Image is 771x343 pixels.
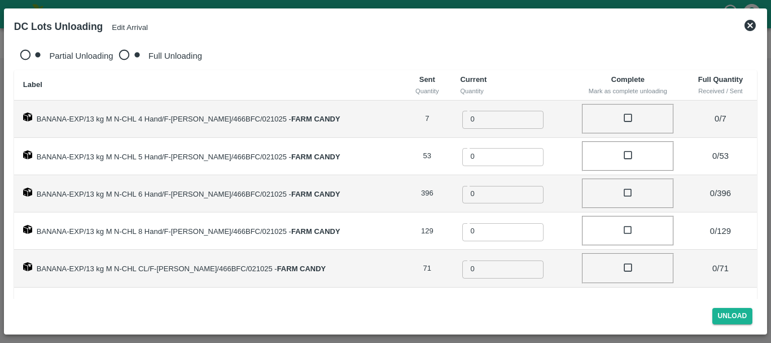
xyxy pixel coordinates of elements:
[403,101,451,138] td: 7
[291,190,340,198] strong: FARM CANDY
[693,86,748,96] div: Received / Sent
[460,86,563,96] div: Quantity
[403,250,451,287] td: 71
[23,262,32,271] img: box
[14,138,403,175] td: BANANA-EXP/13 kg M N-CHL 5 Hand/F-[PERSON_NAME]/466BFC/021025 -
[698,75,743,84] b: Full Quantity
[23,225,32,234] img: box
[14,21,103,32] b: DC Lots Unloading
[693,225,748,237] p: 0 / 129
[23,188,32,197] img: box
[462,221,559,241] input: 0
[23,150,32,159] img: box
[460,75,487,84] b: Current
[581,86,675,96] div: Mark as complete unloading
[14,250,403,287] td: BANANA-EXP/13 kg M N-CHL CL/F-[PERSON_NAME]/466BFC/021025 -
[462,108,559,129] input: 0
[462,258,559,279] input: 0
[14,101,403,138] td: BANANA-EXP/13 kg M N-CHL 4 Hand/F-[PERSON_NAME]/466BFC/021025 -
[112,23,148,32] button: Edit Arrival
[23,80,42,89] b: Label
[148,51,202,60] span: Full Unloading
[403,175,451,212] td: 396
[403,212,451,250] td: 129
[693,150,748,162] p: 0 / 53
[403,138,451,175] td: 53
[291,153,340,161] strong: FARM CANDY
[712,308,753,324] button: Unload
[14,175,403,212] td: BANANA-EXP/13 kg M N-CHL 6 Hand/F-[PERSON_NAME]/466BFC/021025 -
[291,115,340,123] strong: FARM CANDY
[419,75,435,84] b: Sent
[291,227,340,236] strong: FARM CANDY
[412,86,442,96] div: Quantity
[462,146,559,167] input: 0
[49,51,113,60] span: Partial Unloading
[23,112,32,121] img: box
[277,264,326,273] strong: FARM CANDY
[14,212,403,250] td: BANANA-EXP/13 kg M N-CHL 8 Hand/F-[PERSON_NAME]/466BFC/021025 -
[693,262,748,275] p: 0 / 71
[693,112,748,125] p: 0 / 7
[611,75,645,84] b: Complete
[693,187,748,199] p: 0 / 396
[462,184,559,204] input: 0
